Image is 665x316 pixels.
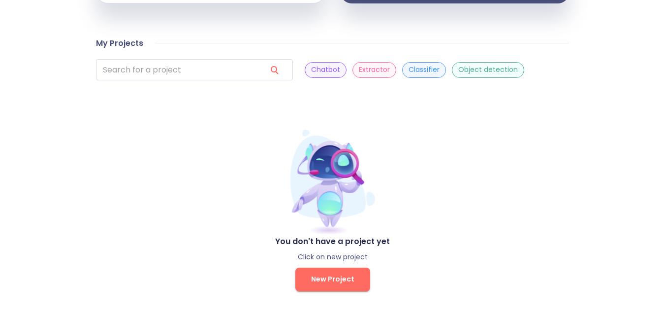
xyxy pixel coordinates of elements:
[96,237,569,246] h4: You don't have a project yet
[96,252,569,262] p: Click on new project
[96,38,143,48] h4: My Projects
[311,65,340,74] p: Chatbot
[359,65,390,74] p: Extractor
[295,268,370,291] button: New Project
[458,65,518,74] p: Object detection
[311,273,354,285] span: New Project
[96,59,258,80] input: search
[409,65,440,74] p: Classifier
